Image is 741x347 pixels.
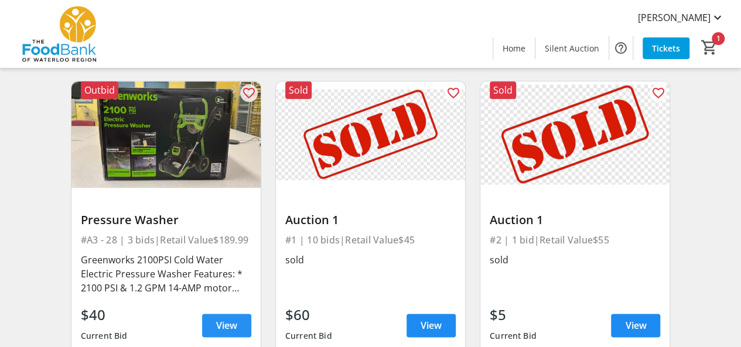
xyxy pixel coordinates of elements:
[81,81,118,99] div: Outbid
[81,253,251,295] div: Greenworks 2100PSI Cold Water Electric Pressure Washer Features: * 2100 PSI & 1.2 GPM 14-AMP moto...
[285,253,456,267] div: sold
[480,81,670,188] img: Auction 1
[81,304,128,325] div: $40
[699,37,720,58] button: Cart
[285,213,456,227] div: Auction 1
[490,304,537,325] div: $5
[7,5,111,63] img: The Food Bank of Waterloo Region's Logo
[421,318,442,332] span: View
[285,325,332,346] div: Current Bid
[446,86,460,100] mat-icon: favorite_outline
[609,36,633,60] button: Help
[216,318,237,332] span: View
[71,81,261,188] img: Pressure Washer
[493,37,535,59] a: Home
[81,213,251,227] div: Pressure Washer
[625,318,646,332] span: View
[285,304,332,325] div: $60
[81,232,251,248] div: #A3 - 28 | 3 bids | Retail Value $189.99
[276,81,465,188] img: Auction 1
[651,86,665,100] mat-icon: favorite_outline
[503,42,525,54] span: Home
[643,37,689,59] a: Tickets
[490,325,537,346] div: Current Bid
[490,213,660,227] div: Auction 1
[545,42,599,54] span: Silent Auction
[242,86,256,100] mat-icon: favorite_outline
[407,314,456,337] a: View
[202,314,251,337] a: View
[490,253,660,267] div: sold
[490,232,660,248] div: #2 | 1 bid | Retail Value $55
[629,8,734,27] button: [PERSON_NAME]
[490,81,516,99] div: Sold
[81,325,128,346] div: Current Bid
[285,232,456,248] div: #1 | 10 bids | Retail Value $45
[535,37,609,59] a: Silent Auction
[285,81,312,99] div: Sold
[611,314,660,337] a: View
[652,42,680,54] span: Tickets
[638,11,711,25] span: [PERSON_NAME]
